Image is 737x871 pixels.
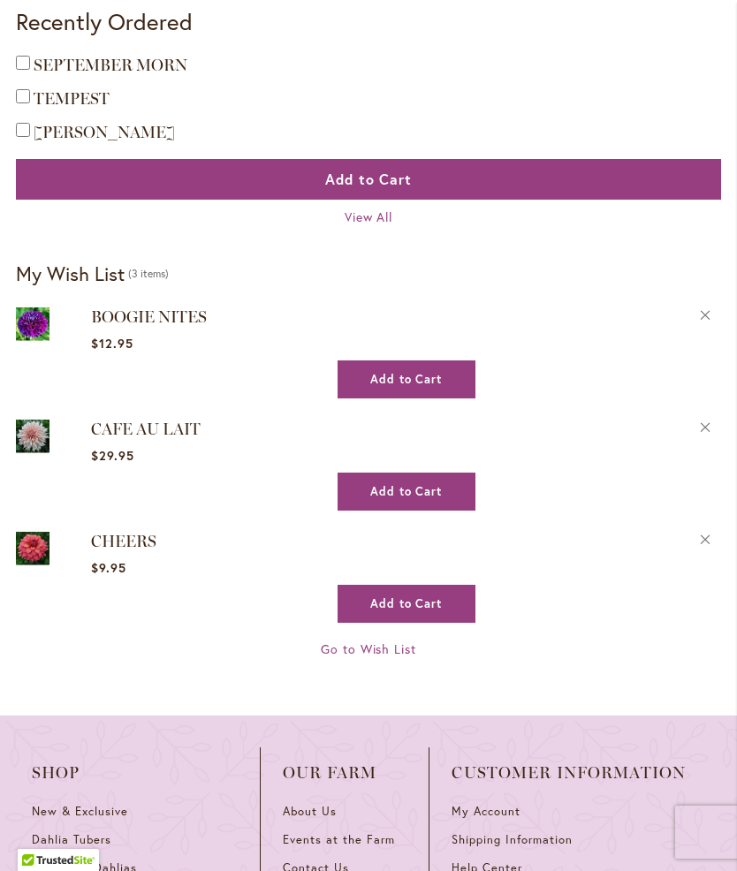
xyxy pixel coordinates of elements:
[16,159,721,200] button: Add to Cart
[16,304,49,347] a: BOOGIE NITES
[91,447,134,464] span: $29.95
[283,764,406,782] span: Our Farm
[16,528,49,568] img: CHEERS
[16,304,49,344] img: BOOGIE NITES
[91,559,126,576] span: $9.95
[91,420,201,439] a: CAFE AU LAIT
[13,808,63,858] iframe: Launch Accessibility Center
[34,56,187,75] a: SEPTEMBER MORN
[16,416,49,459] a: Café Au Lait
[321,640,417,657] a: Go to Wish List
[283,832,394,847] span: Events at the Farm
[338,360,475,398] button: Add to Cart
[16,528,49,572] a: CHEERS
[32,804,128,819] span: New & Exclusive
[34,89,110,109] a: TEMPEST
[452,764,686,782] span: Customer Information
[16,261,125,286] strong: My Wish List
[32,832,111,847] span: Dahlia Tubers
[345,208,393,225] a: View All
[325,170,413,188] span: Add to Cart
[370,596,443,611] span: Add to Cart
[338,585,475,623] button: Add to Cart
[283,804,337,819] span: About Us
[128,267,169,280] span: 3 items
[338,473,475,511] button: Add to Cart
[370,372,443,387] span: Add to Cart
[91,532,156,551] a: CHEERS
[91,307,207,327] a: BOOGIE NITES
[16,416,49,456] img: Café Au Lait
[91,335,133,352] span: $12.95
[16,6,193,36] strong: Recently Ordered
[32,764,238,782] span: Shop
[34,123,175,142] a: [PERSON_NAME]
[452,804,520,819] span: My Account
[370,484,443,499] span: Add to Cart
[452,832,572,847] span: Shipping Information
